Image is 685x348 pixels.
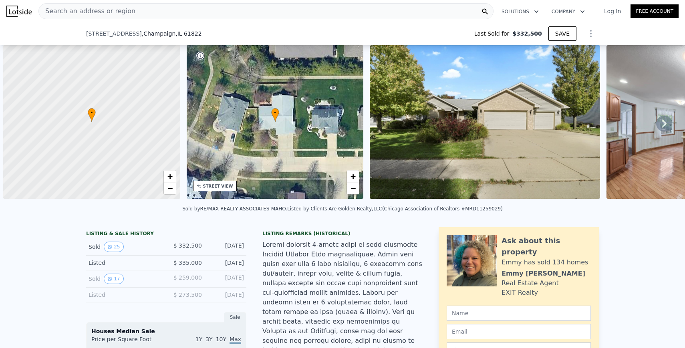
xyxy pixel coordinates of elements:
span: − [351,183,356,193]
span: + [167,171,172,181]
div: EXIT Realty [502,288,538,298]
button: View historical data [104,274,123,284]
div: Sold by RE/MAX REALTY ASSOCIATES-MAHO . [182,206,287,212]
div: [DATE] [208,274,244,284]
div: Listed by Clients Are Golden Realty,LLC (Chicago Association of Realtors #MRD11259029) [287,206,503,212]
a: Zoom in [347,170,359,182]
span: 10Y [216,336,226,342]
span: 1Y [195,336,202,342]
button: Show Options [583,26,599,42]
span: $ 332,500 [173,242,202,249]
img: Sale: 7955383 Parcel: 26704721 [370,45,600,199]
div: [DATE] [208,242,244,252]
input: Name [447,306,591,321]
button: Solutions [495,4,545,19]
button: View historical data [104,242,123,252]
span: $332,500 [512,30,542,38]
span: Search an address or region [39,6,135,16]
span: + [351,171,356,181]
span: $ 259,000 [173,274,202,281]
span: , Champaign [142,30,202,38]
span: , IL 61822 [175,30,201,37]
span: $ 335,000 [173,260,202,266]
a: Log In [594,7,631,15]
div: Price per Square Foot [91,335,166,348]
button: Company [545,4,591,19]
div: Houses Median Sale [91,327,241,335]
span: • [88,109,96,116]
input: Email [447,324,591,339]
div: Ask about this property [502,235,591,258]
span: $ 273,500 [173,292,202,298]
div: Sold [89,242,160,252]
div: Listing Remarks (Historical) [262,230,423,237]
div: STREET VIEW [203,183,233,189]
div: Listed [89,291,160,299]
div: Sold [89,274,160,284]
div: Emmy [PERSON_NAME] [502,269,585,278]
span: 3Y [205,336,212,342]
span: [STREET_ADDRESS] [86,30,142,38]
a: Free Account [631,4,679,18]
a: Zoom in [164,170,176,182]
div: [DATE] [208,291,244,299]
div: Real Estate Agent [502,278,559,288]
div: • [271,108,279,122]
div: Listed [89,259,160,267]
span: Last Sold for [474,30,513,38]
div: • [88,108,96,122]
span: − [167,183,172,193]
a: Zoom out [164,182,176,194]
div: LISTING & SALE HISTORY [86,230,246,238]
div: Sale [224,312,246,322]
button: SAVE [548,26,576,41]
span: Max [230,336,241,344]
img: Lotside [6,6,32,17]
span: • [271,109,279,116]
a: Zoom out [347,182,359,194]
div: [DATE] [208,259,244,267]
div: Emmy has sold 134 homes [502,258,588,267]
